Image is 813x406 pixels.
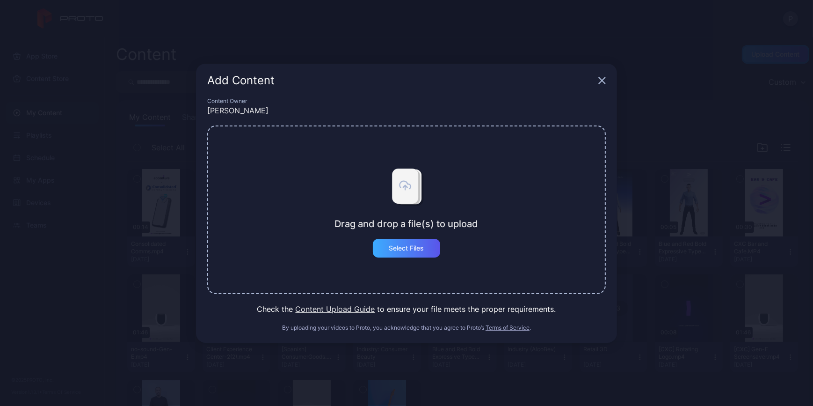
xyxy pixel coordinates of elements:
div: Check the to ensure your file meets the proper requirements. [207,303,606,315]
div: Content Owner [207,97,606,105]
div: Drag and drop a file(s) to upload [335,218,479,229]
button: Terms of Service [486,324,530,332]
button: Select Files [373,239,440,258]
div: Select Files [389,244,424,252]
div: By uploading your videos to Proto, you acknowledge that you agree to Proto’s . [207,324,606,332]
button: Content Upload Guide [296,303,375,315]
div: [PERSON_NAME] [207,105,606,116]
div: Add Content [207,75,595,86]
